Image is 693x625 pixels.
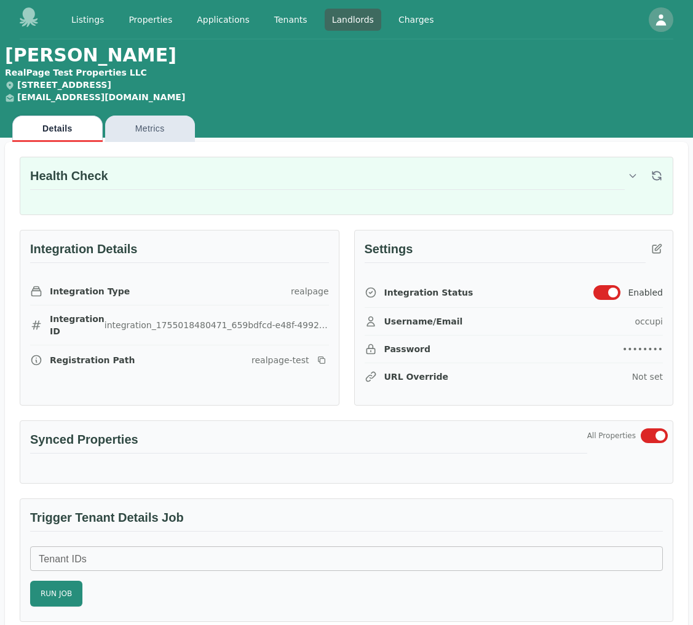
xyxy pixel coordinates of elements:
button: Run Job [30,581,82,607]
span: Username/Email [384,315,463,328]
span: Integration Status [384,286,473,299]
div: •••••••• [622,343,663,355]
span: Password [384,343,430,355]
h3: Health Check [30,167,625,190]
span: Enabled [628,286,663,299]
h1: [PERSON_NAME] [5,44,195,103]
a: Applications [189,9,257,31]
a: Landlords [325,9,381,31]
button: Copy registration link [314,353,329,368]
div: realpage-test [251,354,309,366]
div: Not set [632,371,663,383]
div: occupi [635,315,663,328]
button: Details [12,116,103,142]
a: [EMAIL_ADDRESS][DOMAIN_NAME] [17,92,185,102]
a: Charges [391,9,442,31]
h3: Synced Properties [30,431,587,454]
span: Registration Path [50,354,135,366]
h3: Settings [365,240,646,263]
div: integration_1755018480471_659bdfcd-e48f-4992-a8b9-9e6b00dcc3e9 [105,319,329,331]
a: Properties [121,9,180,31]
h3: Trigger Tenant Details Job [30,509,663,532]
span: Integration ID [50,313,105,337]
button: Metrics [105,116,195,142]
span: Integration Type [50,285,130,297]
span: URL Override [384,371,449,383]
a: Listings [64,9,111,31]
span: [STREET_ADDRESS] [5,80,111,90]
button: Refresh health check [646,165,668,187]
div: realpage [291,285,329,297]
span: All Properties [587,431,636,441]
a: Tenants [267,9,315,31]
button: Edit integration credentials [646,238,668,260]
button: Switch to select specific properties [641,428,668,443]
h3: Integration Details [30,240,329,263]
div: RealPage Test Properties LLC [5,66,195,79]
